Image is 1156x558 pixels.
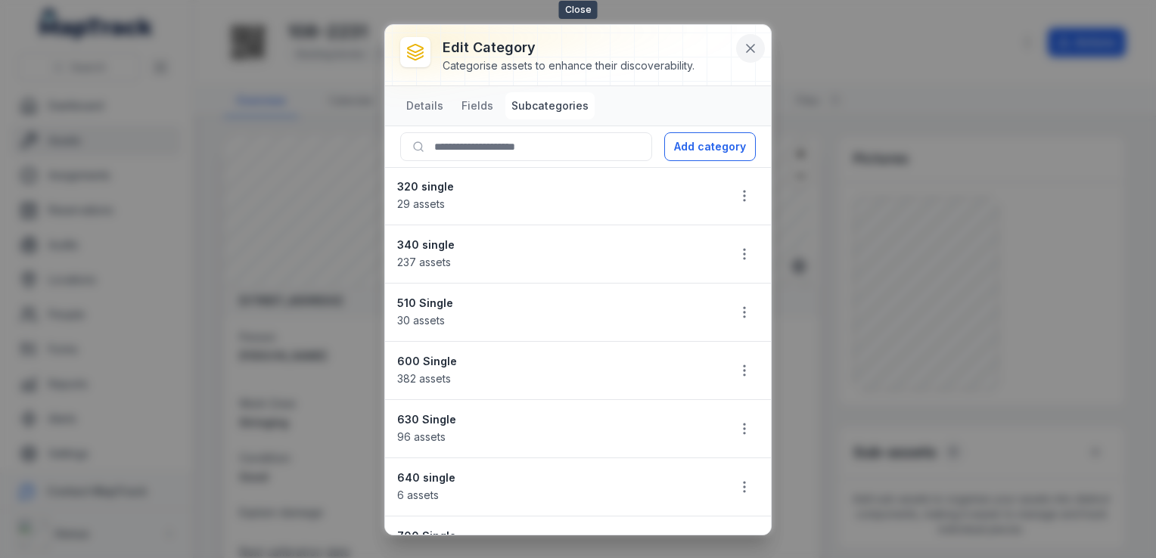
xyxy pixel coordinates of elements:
strong: 630 Single [397,412,715,427]
strong: 510 Single [397,296,715,311]
button: Subcategories [505,92,595,119]
span: 382 assets [397,372,451,385]
span: Close [559,1,598,19]
span: 237 assets [397,256,451,268]
span: 29 assets [397,197,445,210]
strong: 600 Single [397,354,715,369]
button: Details [400,92,449,119]
span: 30 assets [397,314,445,327]
strong: 340 single [397,237,715,253]
strong: 640 single [397,470,715,485]
strong: 320 single [397,179,715,194]
span: 6 assets [397,488,439,501]
button: Fields [455,92,499,119]
div: Categorise assets to enhance their discoverability. [443,58,695,73]
h3: Edit category [443,37,695,58]
button: Add category [664,132,756,161]
span: 96 assets [397,430,446,443]
strong: 700 Single [397,529,715,544]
